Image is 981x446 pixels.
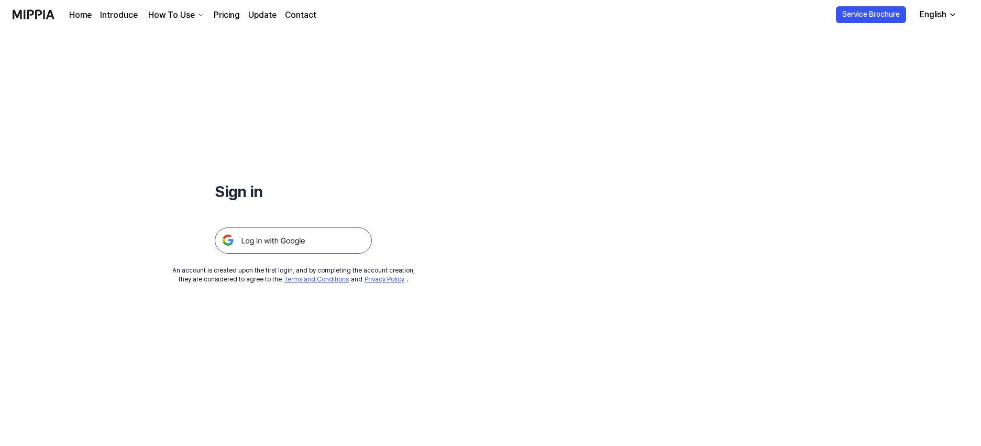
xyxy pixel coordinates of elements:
[365,276,404,283] a: Privacy Policy
[284,276,349,283] a: Terms and Conditions
[911,4,963,25] button: English
[918,8,949,21] div: English
[215,180,372,202] h1: Sign in
[172,266,415,284] div: An account is created upon the first login, and by completing the account creation, they are cons...
[146,9,197,21] div: How To Use
[146,9,205,21] button: How To Use
[215,227,372,254] img: 구글 로그인 버튼
[100,9,138,21] a: Introduce
[214,9,240,21] a: Pricing
[69,9,92,21] a: Home
[285,9,316,21] a: Contact
[248,9,277,21] a: Update
[836,6,906,23] button: Service Brochure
